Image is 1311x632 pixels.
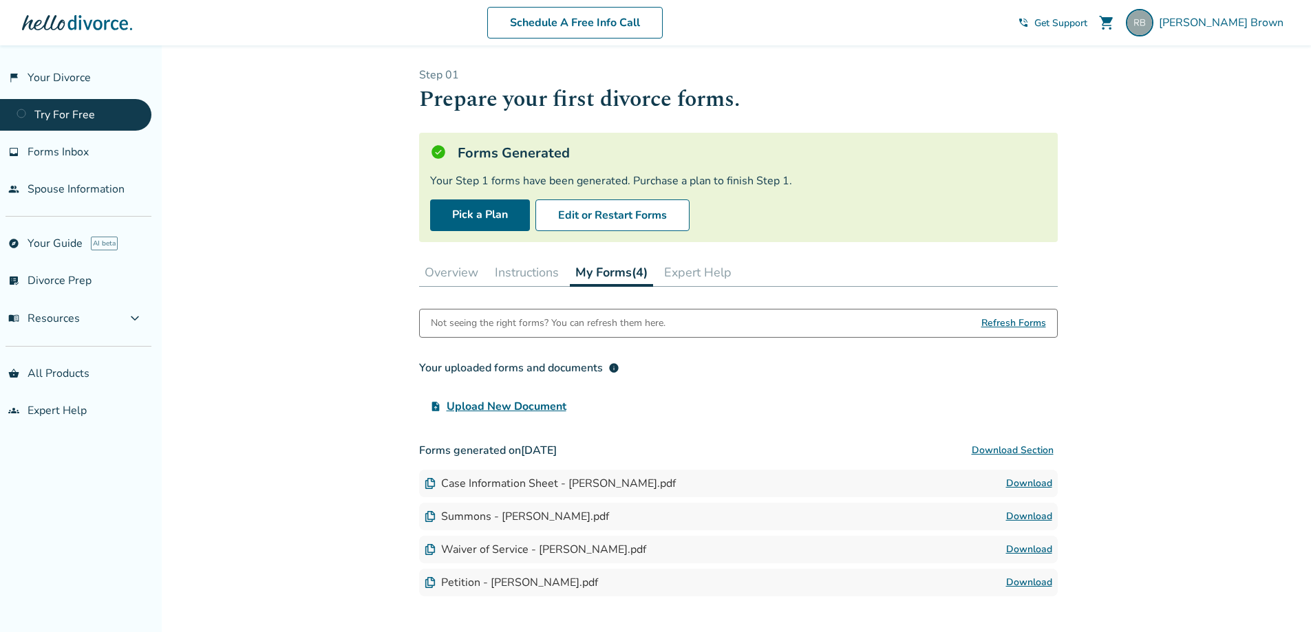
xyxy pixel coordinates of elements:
div: Case Information Sheet - [PERSON_NAME].pdf [425,476,676,491]
button: Overview [419,259,484,286]
div: Not seeing the right forms? You can refresh them here. [431,309,665,337]
span: info [608,362,619,373]
span: people [8,184,19,195]
span: Upload New Document [447,398,566,415]
span: [PERSON_NAME] Brown [1159,15,1289,30]
button: Edit or Restart Forms [535,199,690,231]
h3: Forms generated on [DATE] [419,437,1058,464]
a: Schedule A Free Info Call [487,7,663,39]
span: expand_more [127,310,143,327]
span: flag_2 [8,72,19,83]
img: Document [425,511,436,522]
span: groups [8,405,19,416]
div: Summons - [PERSON_NAME].pdf [425,509,609,524]
a: Download [1006,508,1052,525]
img: goyanks787@aol.com [1126,9,1153,36]
div: Waiver of Service - [PERSON_NAME].pdf [425,542,646,557]
button: Expert Help [659,259,737,286]
h1: Prepare your first divorce forms. [419,83,1058,116]
span: Get Support [1034,17,1087,30]
span: Forms Inbox [28,144,89,160]
button: My Forms(4) [570,259,653,287]
button: Instructions [489,259,564,286]
a: phone_in_talkGet Support [1018,17,1087,30]
img: Document [425,577,436,588]
span: inbox [8,146,19,157]
div: Petition - [PERSON_NAME].pdf [425,575,598,590]
span: menu_book [8,313,19,324]
span: list_alt_check [8,275,19,286]
img: Document [425,478,436,489]
span: upload_file [430,401,441,412]
span: shopping_cart [1098,14,1115,31]
h5: Forms Generated [458,144,570,162]
iframe: Chat Widget [1242,566,1311,632]
a: Download [1006,475,1052,492]
img: Document [425,544,436,555]
span: AI beta [91,237,118,250]
a: Download [1006,574,1052,591]
div: Your uploaded forms and documents [419,360,619,376]
div: Your Step 1 forms have been generated. Purchase a plan to finish Step 1. [430,173,1047,188]
span: Refresh Forms [981,309,1046,337]
a: Pick a Plan [430,199,530,231]
span: shopping_basket [8,368,19,379]
span: explore [8,238,19,249]
span: phone_in_talk [1018,17,1029,28]
button: Download Section [968,437,1058,464]
a: Download [1006,541,1052,558]
span: Resources [8,311,80,326]
p: Step 0 1 [419,67,1058,83]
